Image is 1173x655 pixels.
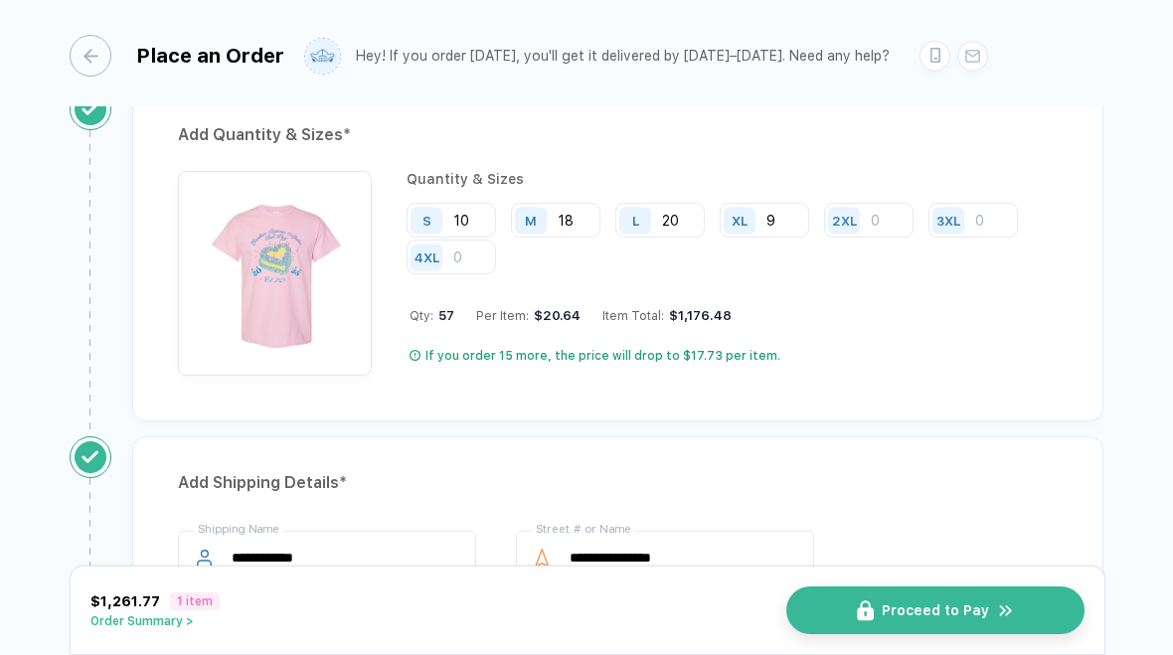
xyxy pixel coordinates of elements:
[188,181,362,355] img: 8fd67f50-5103-4ffa-98bf-af9df4391894_nt_front_1748617414912.jpg
[90,593,160,609] span: $1,261.77
[178,119,1058,151] div: Add Quantity & Sizes
[422,213,431,228] div: S
[997,601,1015,620] img: icon
[415,249,439,264] div: 4XL
[407,171,1058,187] div: Quantity & Sizes
[356,48,890,65] div: Hey! If you order [DATE], you'll get it delivered by [DATE]–[DATE]. Need any help?
[90,614,220,628] button: Order Summary >
[476,308,581,323] div: Per Item:
[786,586,1085,634] button: iconProceed to Payicon
[602,308,732,323] div: Item Total:
[305,39,340,74] img: user profile
[529,308,581,323] div: $20.64
[732,213,748,228] div: XL
[632,213,639,228] div: L
[170,592,220,610] span: 1 item
[936,213,960,228] div: 3XL
[525,213,537,228] div: M
[433,308,454,323] span: 57
[425,348,780,364] div: If you order 15 more, the price will drop to $17.73 per item.
[178,467,1058,499] div: Add Shipping Details
[832,213,857,228] div: 2XL
[857,600,874,621] img: icon
[882,602,989,618] span: Proceed to Pay
[136,44,284,68] div: Place an Order
[664,308,732,323] div: $1,176.48
[410,308,454,323] div: Qty:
